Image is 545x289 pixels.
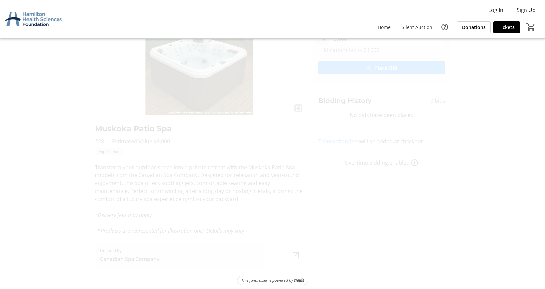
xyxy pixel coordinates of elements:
[95,137,104,145] span: #28
[318,96,372,106] h3: Bidding History
[372,21,396,33] a: Home
[95,211,152,218] em: *Delivery fees may apply
[294,278,304,283] img: Trellis Logo
[241,277,293,283] span: This fundraiser is powered by
[95,243,305,268] a: Donated By:Canadian Spa Company
[517,6,536,14] span: Sign Up
[525,21,537,33] button: Cart
[318,137,445,145] div: will be added at checkout.
[95,148,123,155] tr-label-badge: Experience
[430,97,445,105] span: 0 bids
[396,21,438,33] a: Silent Auction
[411,159,419,167] a: How overtime bidding works for silent auctions
[438,21,451,34] button: Help
[100,255,160,263] span: Canadian Spa Company
[95,227,244,234] em: **Products are represented for illustration only: Details may vary
[488,6,503,14] span: Log In
[95,123,305,135] h2: Muskoka Patio Spa
[493,21,520,33] a: Tickets
[374,64,397,72] span: Place Bid
[318,111,445,119] div: No bids have been placed
[100,248,160,254] span: Donated By:
[318,61,445,74] button: Place Bid
[324,47,379,53] tr-hint: Minimum bid is $3,000
[313,159,450,167] div: Overtime bidding enabled
[318,138,360,145] a: Transaction fees
[457,21,491,33] a: Donations
[318,32,329,45] span: $
[294,104,302,112] mat-icon: fullscreen
[4,3,63,36] img: Hamilton Health Sciences Foundation's Logo
[483,5,509,15] button: Log In
[511,5,541,15] button: Sign Up
[402,24,432,31] span: Silent Auction
[499,24,515,31] span: Tickets
[112,137,170,145] span: Estimated Value: $9,000
[378,24,391,31] span: Home
[462,24,486,31] span: Donations
[95,163,305,203] p: Transform your outdoor space into a private retreat with the Muskoka Patio Spa (model) from the C...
